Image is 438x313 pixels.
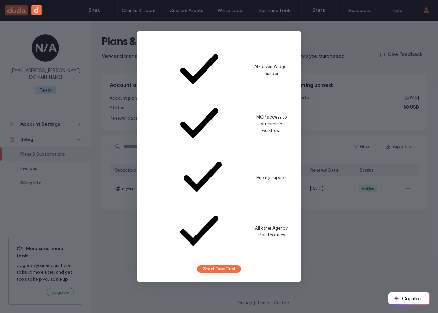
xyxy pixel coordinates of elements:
[256,174,287,181] span: Priority support
[31,5,42,15] button: d
[388,292,429,304] button: Copilot
[253,114,290,134] span: MCP access to streamline workflows
[197,265,241,273] button: Start Free Trial
[253,63,290,77] span: AI-driven Widget Builder
[253,225,290,238] span: All other Agency Plan features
